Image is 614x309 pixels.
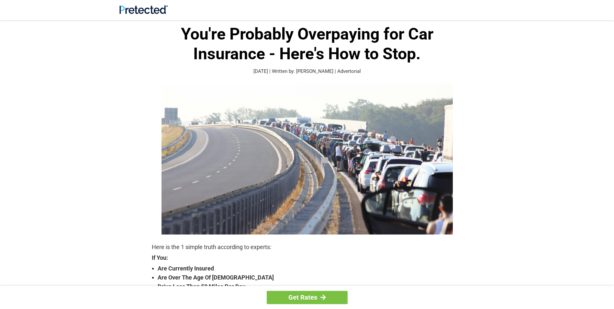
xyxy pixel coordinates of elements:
strong: If You: [152,255,463,261]
strong: Are Over The Age Of [DEMOGRAPHIC_DATA] [158,273,463,282]
strong: Drive Less Than 50 Miles Per Day [158,282,463,291]
h1: You're Probably Overpaying for Car Insurance - Here's How to Stop. [152,24,463,64]
strong: Are Currently Insured [158,264,463,273]
a: Get Rates [267,291,348,304]
p: [DATE] | Written by: [PERSON_NAME] | Advertorial [152,68,463,75]
p: Here is the 1 simple truth according to experts: [152,243,463,252]
a: Site Logo [119,9,168,15]
img: Site Logo [119,5,168,14]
